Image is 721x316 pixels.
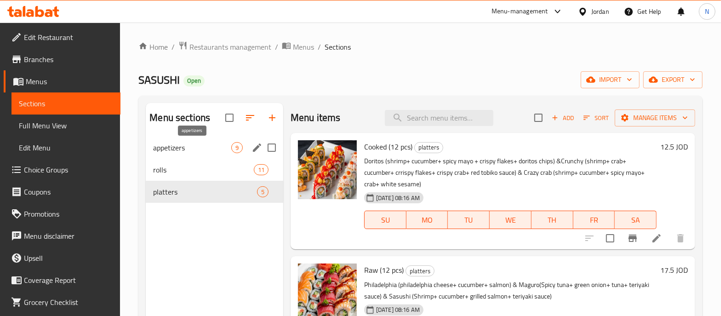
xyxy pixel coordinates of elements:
[26,76,113,87] span: Menus
[24,54,113,65] span: Branches
[364,263,404,277] span: Raw (12 pcs)
[651,74,695,86] span: export
[406,265,435,276] div: platters
[660,140,688,153] h6: 12.5 JOD
[492,6,548,17] div: Menu-management
[622,227,644,249] button: Branch-specific-item
[24,297,113,308] span: Grocery Checklist
[535,213,570,227] span: TH
[149,111,210,125] h2: Menu sections
[261,107,283,129] button: Add section
[410,213,445,227] span: MO
[4,269,120,291] a: Coverage Report
[19,98,113,109] span: Sections
[577,213,612,227] span: FR
[239,107,261,129] span: Sort sections
[146,159,283,181] div: rolls11
[172,41,175,52] li: /
[183,77,205,85] span: Open
[282,41,314,53] a: Menus
[601,229,620,248] span: Select to update
[19,120,113,131] span: Full Menu View
[318,41,321,52] li: /
[231,142,243,153] div: items
[138,69,180,90] span: SASUSHI
[232,144,242,152] span: 9
[415,142,443,153] span: platters
[24,32,113,43] span: Edit Restaurant
[275,41,278,52] li: /
[550,113,575,123] span: Add
[4,203,120,225] a: Promotions
[24,253,113,264] span: Upsell
[4,181,120,203] a: Coupons
[24,230,113,241] span: Menu disclaimer
[406,266,434,276] span: platters
[529,108,548,127] span: Select section
[138,41,168,52] a: Home
[11,137,120,159] a: Edit Menu
[11,115,120,137] a: Full Menu View
[153,186,257,197] span: platters
[573,211,615,229] button: FR
[254,164,269,175] div: items
[591,6,609,17] div: Jordan
[4,247,120,269] a: Upsell
[669,227,692,249] button: delete
[4,26,120,48] a: Edit Restaurant
[581,71,640,88] button: import
[406,211,448,229] button: MO
[183,75,205,86] div: Open
[584,113,609,123] span: Sort
[19,142,113,153] span: Edit Menu
[24,275,113,286] span: Coverage Report
[705,6,709,17] span: N
[414,142,443,153] div: platters
[4,159,120,181] a: Choice Groups
[651,233,662,244] a: Edit menu item
[490,211,532,229] button: WE
[293,41,314,52] span: Menus
[448,211,490,229] button: TU
[257,186,269,197] div: items
[660,264,688,276] h6: 17.5 JOD
[615,109,695,126] button: Manage items
[250,141,264,155] button: edit
[138,41,703,53] nav: breadcrumb
[643,71,703,88] button: export
[615,211,657,229] button: SA
[578,111,615,125] span: Sort items
[452,213,486,227] span: TU
[4,225,120,247] a: Menu disclaimer
[11,92,120,115] a: Sections
[548,111,578,125] button: Add
[325,41,351,52] span: Sections
[257,188,268,196] span: 5
[588,74,632,86] span: import
[291,111,341,125] h2: Menu items
[364,279,657,302] p: Philadelphia (philadelphia cheese+ cucumber+ salmon) & Maguro(Spicy tuna+ green onion+ tuna+ teri...
[372,194,423,202] span: [DATE] 08:16 AM
[146,137,283,159] div: appetizers9edit
[364,211,406,229] button: SU
[153,164,253,175] span: rolls
[372,305,423,314] span: [DATE] 08:16 AM
[153,142,231,153] span: appetizers
[622,112,688,124] span: Manage items
[220,108,239,127] span: Select all sections
[618,213,653,227] span: SA
[146,133,283,207] nav: Menu sections
[146,181,283,203] div: platters5
[189,41,271,52] span: Restaurants management
[4,48,120,70] a: Branches
[493,213,528,227] span: WE
[254,166,268,174] span: 11
[178,41,271,53] a: Restaurants management
[532,211,573,229] button: TH
[385,110,493,126] input: search
[24,164,113,175] span: Choice Groups
[368,213,403,227] span: SU
[364,140,412,154] span: Cooked (12 pcs)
